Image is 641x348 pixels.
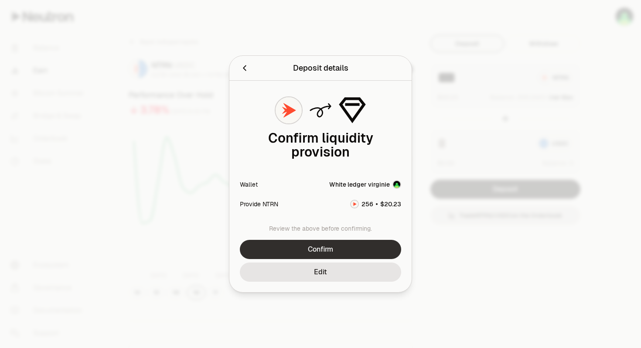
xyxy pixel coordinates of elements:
button: Back [240,62,249,74]
div: White ledger virginie [329,180,390,189]
div: Review the above before confirming. [240,224,401,233]
div: Wallet [240,180,258,189]
img: NTRN Logo [276,97,302,123]
img: NTRN Logo [351,201,358,208]
button: Edit [240,263,401,282]
button: White ledger virginieAccount Image [329,180,401,189]
div: Deposit details [293,62,348,74]
div: Confirm liquidity provision [240,131,401,159]
div: Provide NTRN [240,200,278,208]
button: Confirm [240,240,401,259]
img: Account Image [393,181,400,188]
